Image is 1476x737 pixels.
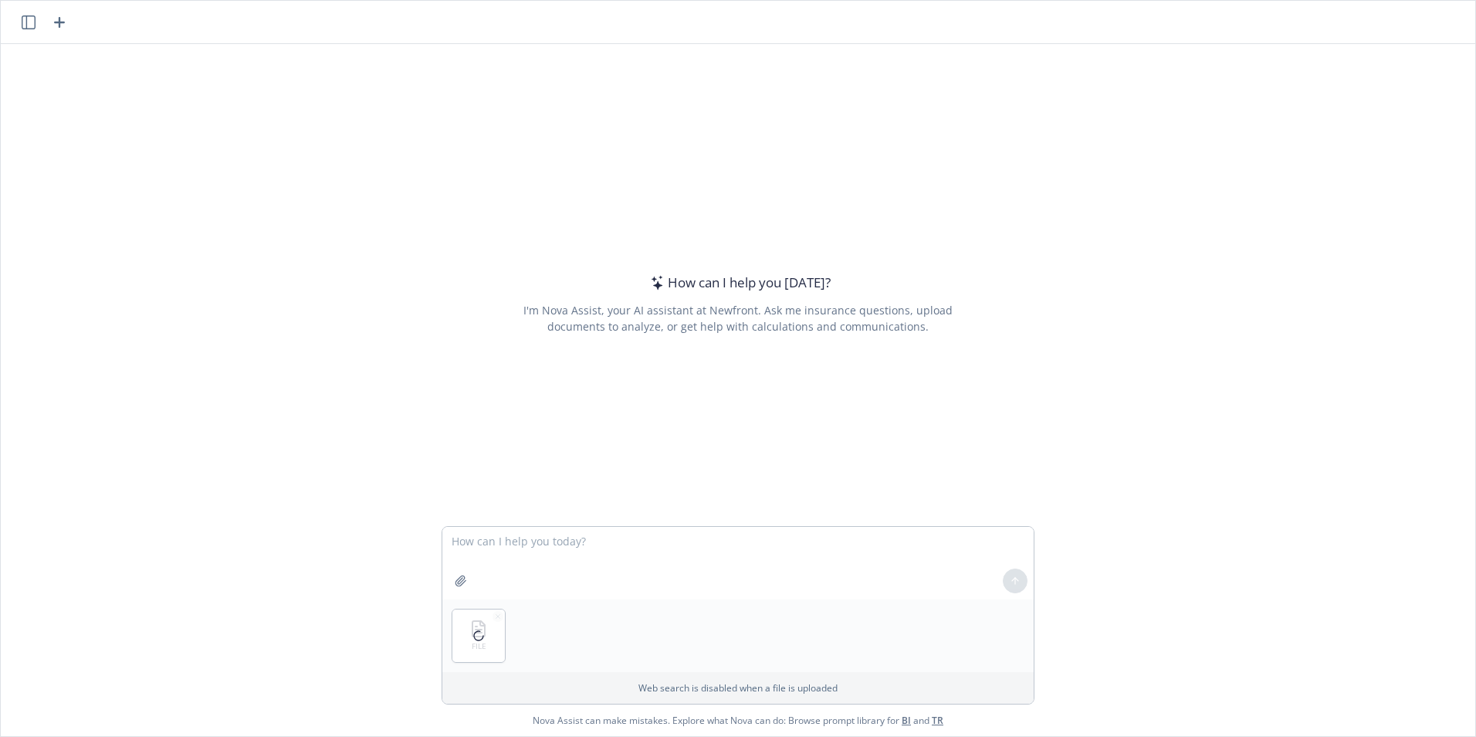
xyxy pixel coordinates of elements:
div: How can I help you [DATE]? [646,273,831,293]
div: I'm Nova Assist, your AI assistant at Newfront. Ask me insurance questions, upload documents to a... [520,302,955,335]
span: Nova Assist can make mistakes. Explore what Nova can do: Browse prompt library for and [7,705,1469,736]
p: Web search is disabled when a file is uploaded [452,681,1024,695]
a: BI [902,714,911,727]
a: TR [932,714,943,727]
